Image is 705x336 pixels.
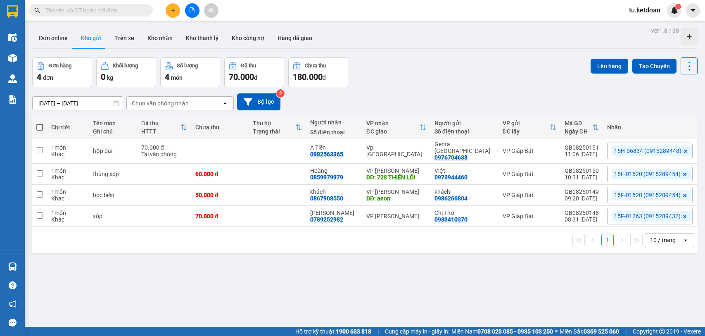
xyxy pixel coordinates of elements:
button: 1 [601,234,614,246]
span: 70.000 [229,72,254,82]
span: notification [9,300,17,308]
span: đ [323,74,326,81]
div: VP nhận [366,120,420,126]
span: copyright [659,329,665,334]
strong: 0369 525 060 [584,328,619,335]
button: Kho gửi [74,28,108,48]
div: 0976704638 [434,154,468,161]
img: warehouse-icon [8,74,17,83]
th: Toggle SortBy [498,117,560,138]
span: 15F-01520 (0915289454) [614,170,681,178]
div: 11:06 [DATE] [565,151,599,157]
button: Bộ lọc [237,93,280,110]
div: Genta Việt Nam [434,141,494,154]
span: 180.000 [293,72,323,82]
div: Chọn văn phòng nhận [132,99,189,107]
div: Đã thu [141,120,181,126]
div: Chị Thơ [434,210,494,216]
div: Khác [51,151,85,157]
sup: 2 [276,89,285,98]
img: logo-vxr [7,5,18,18]
div: Mã GD [565,120,592,126]
span: plus [170,7,176,13]
button: caret-down [686,3,700,18]
div: Tại văn phòng [141,151,188,157]
div: 50.000 đ [195,192,244,198]
img: warehouse-icon [8,33,17,42]
span: | [377,327,379,336]
button: file-add [185,3,199,18]
div: 1 món [51,144,85,151]
span: kg [107,74,113,81]
div: Số điện thoại [434,128,494,135]
div: Thu hộ [253,120,295,126]
input: Select a date range. [33,97,123,110]
span: question-circle [9,281,17,289]
div: HTTT [141,128,181,135]
div: Hoàng [310,167,358,174]
th: Toggle SortBy [560,117,603,138]
button: Trên xe [108,28,141,48]
div: Người gửi [434,120,494,126]
span: Hỗ trợ kỹ thuật: [295,327,371,336]
div: khách [310,188,358,195]
span: 15H-06834 (0915289448) [614,147,681,155]
button: Kho nhận [141,28,179,48]
div: Ghi chú [93,128,133,135]
div: Nhãn [607,124,693,131]
div: 1 món [51,210,85,216]
span: 4 [37,72,41,82]
div: GB08250148 [565,210,599,216]
div: 0789252982 [310,216,343,223]
span: Cung cấp máy in - giấy in: [385,327,449,336]
div: Chi tiết [51,124,85,131]
span: 1 [677,4,679,10]
div: A Tiến [310,144,358,151]
span: đơn [43,74,53,81]
div: thùng xốp [93,171,133,177]
div: 70.000 đ [195,213,244,219]
div: 10 / trang [650,236,676,244]
div: Số điện thoại [310,129,358,136]
div: 1 món [51,188,85,195]
div: Người nhận [310,119,358,126]
button: Chưa thu180.000đ [288,57,348,87]
button: Lên hàng [591,59,628,74]
div: Việt [434,167,494,174]
div: Đơn hàng [49,63,71,69]
div: xốp [93,213,133,219]
div: Chưa thu [305,63,326,69]
button: Số lượng4món [160,57,220,87]
div: 0986266804 [434,195,468,202]
th: Toggle SortBy [362,117,430,138]
div: GB08250150 [565,167,599,174]
div: Trần Hùng [310,210,358,216]
span: search [34,7,40,13]
div: 09:20 [DATE] [565,195,599,202]
span: tu.ketdoan [622,5,667,15]
span: Miền Nam [451,327,553,336]
div: GB08250151 [565,144,599,151]
span: món [171,74,183,81]
div: ver 1.8.138 [651,26,679,35]
div: GB08250149 [565,188,599,195]
div: Tạo kho hàng mới [681,28,698,45]
div: Khác [51,216,85,223]
div: bọc biển [93,192,133,198]
span: message [9,319,17,326]
img: warehouse-icon [8,262,17,271]
span: | [625,327,627,336]
img: icon-new-feature [671,7,678,14]
span: aim [208,7,214,13]
div: Tên món [93,120,133,126]
span: caret-down [689,7,697,14]
svg: open [682,237,689,243]
div: ĐC giao [366,128,420,135]
div: 10:31 [DATE] [565,174,599,181]
div: Khác [51,174,85,181]
span: 4 [165,72,169,82]
div: VP [PERSON_NAME] [366,213,426,219]
div: 1 món [51,167,85,174]
span: 0 [101,72,105,82]
sup: 1 [675,4,681,10]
